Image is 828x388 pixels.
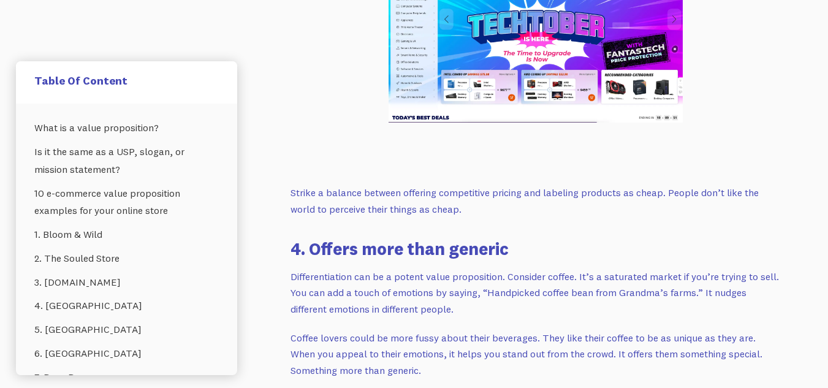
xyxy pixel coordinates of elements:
[34,181,219,223] a: 10 e-commerce value proposition examples for your online store
[291,268,781,318] p: Differentiation can be a potent value proposition. Consider coffee. It’s a saturated market if yo...
[34,294,219,318] a: 4. [GEOGRAPHIC_DATA]
[34,223,219,246] a: 1. Bloom & Wild
[34,74,219,88] h5: Table Of Content
[291,152,781,218] p: Strike a balance between offering competitive pricing and labeling products as cheap. People don’...
[291,330,781,379] p: Coffee lovers could be more fussy about their beverages. They like their coffee to be as unique a...
[34,246,219,270] a: 2. The Souled Store
[34,270,219,294] a: 3. [DOMAIN_NAME]
[34,318,219,342] a: 5. [GEOGRAPHIC_DATA]
[291,237,781,261] h3: 4. Offers more than generic
[34,116,219,140] a: What is a value proposition?
[34,140,219,181] a: Is it the same as a USP, slogan, or mission statement?
[34,341,219,365] a: 6. [GEOGRAPHIC_DATA]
